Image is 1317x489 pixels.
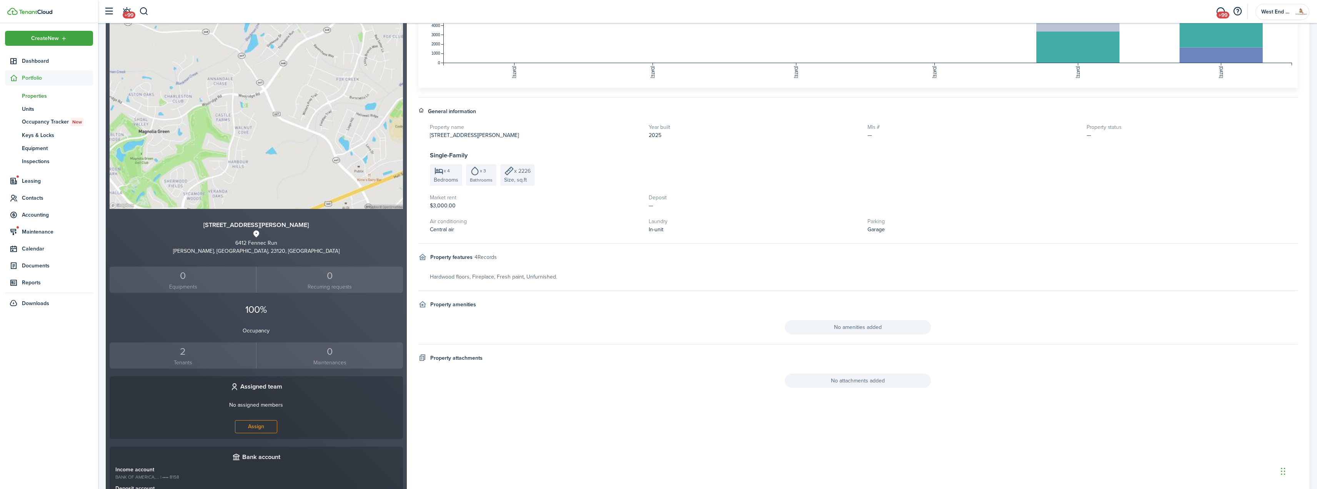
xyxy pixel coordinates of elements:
[22,144,93,152] span: Equipment
[22,177,93,185] span: Leasing
[430,151,1298,160] h3: Single-Family
[1087,123,1298,131] h5: Property status
[110,302,403,317] p: 100%
[7,8,18,15] img: TenantCloud
[110,327,403,335] p: Occupancy
[1087,131,1091,139] span: —
[649,217,860,225] h5: Laundry
[22,118,93,126] span: Occupancy Tracker
[430,194,641,202] h5: Market rent
[22,194,93,202] span: Contacts
[430,300,476,309] h4: Property amenities
[112,344,254,359] div: 2
[258,269,401,283] div: 0
[480,169,486,173] span: x 3
[430,123,641,131] h5: Property name
[1281,460,1285,483] div: Drag
[430,217,641,225] h5: Air conditioning
[256,342,403,369] a: 0Maintenances
[430,354,483,362] h4: Property attachments
[72,118,82,125] span: New
[470,177,493,184] span: Bathrooms
[1261,9,1292,15] span: West End Property Management
[430,131,519,139] span: [STREET_ADDRESS][PERSON_NAME]
[867,225,885,234] span: Garage
[102,4,116,19] button: Open sidebar
[112,283,254,291] small: Equipments
[649,131,661,139] span: 2025
[431,33,440,37] tspan: 3000
[1219,66,1223,78] tspan: [DATE]
[5,102,93,115] a: Units
[430,253,473,261] h4: Property features
[430,225,454,234] span: Central air
[110,220,403,230] h3: [STREET_ADDRESS][PERSON_NAME]
[22,74,93,82] span: Portfolio
[19,10,52,14] img: TenantCloud
[5,275,93,290] a: Reports
[22,228,93,236] span: Maintenance
[22,262,93,270] span: Documents
[22,131,93,139] span: Keys & Locks
[649,225,663,234] span: In-unit
[31,36,59,41] span: Create New
[512,66,516,78] tspan: [DATE]
[1279,452,1317,489] iframe: Chat Widget
[434,176,458,184] span: Bedrooms
[256,267,403,293] a: 0 Recurring requests
[139,5,149,18] button: Search
[428,107,476,115] h4: General information
[932,66,937,78] tspan: [DATE]
[867,217,1079,225] h5: Parking
[1217,12,1229,18] span: +99
[431,23,440,28] tspan: 4000
[867,123,1079,131] h5: Mls #
[438,61,440,65] tspan: 0
[475,253,496,261] small: 4 Records
[5,31,93,46] button: Open menu
[430,202,456,210] span: $3,000.00
[258,359,401,367] small: Maintenances
[110,342,256,369] a: 2Tenants
[5,129,93,142] a: Keys & Locks
[1231,5,1244,18] button: Open resource center
[504,176,527,184] span: Size, sq.ft
[110,267,256,293] a: 0Equipments
[112,359,254,367] small: Tenants
[867,131,872,139] span: —
[785,374,931,388] span: No attachments added
[22,105,93,113] span: Units
[258,344,401,359] div: 0
[649,123,860,131] h5: Year built
[22,157,93,165] span: Inspections
[229,401,283,409] p: No assigned members
[1076,66,1080,78] tspan: [DATE]
[649,194,860,202] h5: Deposit
[258,283,401,291] small: Recurring requests
[123,12,135,18] span: +99
[5,115,93,129] a: Occupancy TrackerNew
[22,299,49,307] span: Downloads
[5,142,93,155] a: Equipment
[5,89,93,102] a: Properties
[1213,2,1228,22] a: Messaging
[110,239,403,247] div: 6412 Fennec Run
[651,66,655,78] tspan: [DATE]
[649,202,653,210] span: —
[235,420,277,433] button: Assign
[5,53,93,68] a: Dashboard
[112,269,254,283] div: 0
[514,167,531,175] span: x 2226
[22,57,93,65] span: Dashboard
[22,245,93,253] span: Calendar
[430,273,1298,281] div: Hardwood floors, Fireplace, Fresh paint, Unfurnished.
[444,169,450,173] span: x 4
[115,474,397,481] small: BANK OF AMERICA,... | •••• 8158
[119,2,134,22] a: Notifications
[110,247,403,255] div: [PERSON_NAME], [GEOGRAPHIC_DATA], 23120, [GEOGRAPHIC_DATA]
[22,279,93,287] span: Reports
[22,211,93,219] span: Accounting
[22,92,93,100] span: Properties
[5,155,93,168] a: Inspections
